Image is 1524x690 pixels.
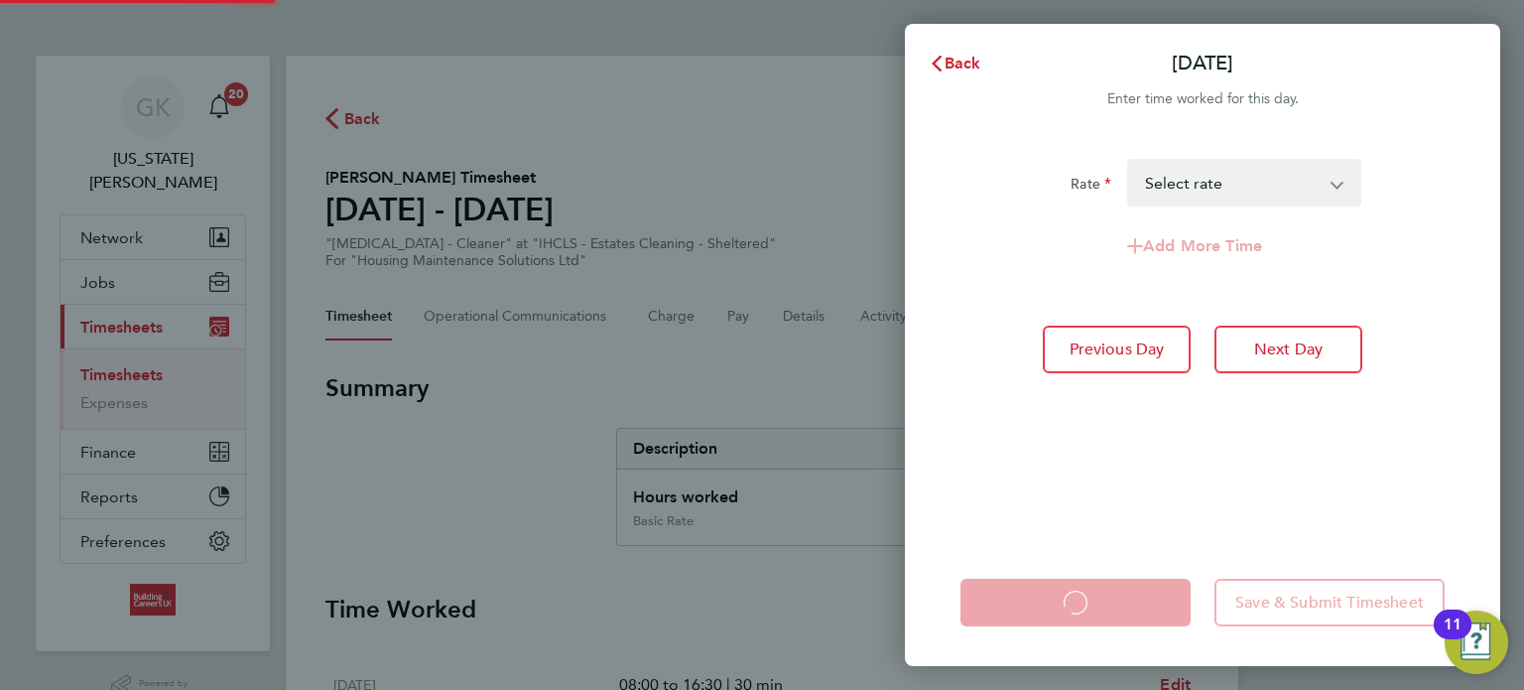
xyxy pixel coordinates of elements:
[1043,326,1191,373] button: Previous Day
[1254,340,1323,359] span: Next Day
[1444,624,1461,650] div: 11
[905,87,1500,111] div: Enter time worked for this day.
[1070,340,1165,359] span: Previous Day
[1214,326,1362,373] button: Next Day
[1071,175,1111,199] label: Rate
[1445,611,1508,674] button: Open Resource Center, 11 new notifications
[945,54,981,72] span: Back
[909,44,1001,83] button: Back
[1172,50,1233,77] p: [DATE]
